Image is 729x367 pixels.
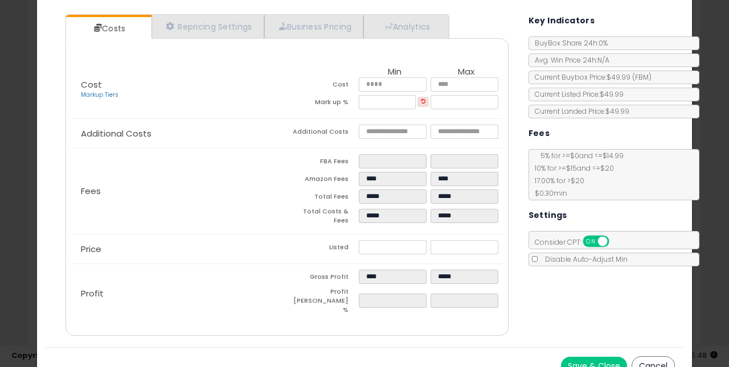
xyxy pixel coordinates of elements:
td: Profit [PERSON_NAME] % [287,287,359,317]
span: $49.99 [607,72,652,82]
a: Repricing Settings [151,15,264,38]
span: $0.30 min [529,188,567,198]
span: ( FBM ) [632,72,652,82]
td: Listed [287,240,359,258]
a: Business Pricing [264,15,364,38]
p: Price [72,245,287,254]
td: Total Fees [287,189,359,207]
span: OFF [607,237,625,246]
p: Cost [72,80,287,100]
span: Avg. Win Price 24h: N/A [529,55,609,65]
h5: Settings [529,208,567,222]
span: Current Buybox Price: [529,72,652,82]
td: Total Costs & Fees [287,207,359,228]
td: Cost [287,77,359,95]
span: ON [584,237,598,246]
span: Consider CPT: [529,237,624,247]
h5: Fees [529,126,550,141]
td: Gross Profit [287,270,359,287]
th: Max [431,67,502,77]
span: 10 % for >= $15 and <= $20 [529,163,614,173]
span: BuyBox Share 24h: 0% [529,38,608,48]
span: Disable Auto-Adjust Min [539,254,628,264]
span: 5 % for >= $0 and <= $14.99 [535,151,624,160]
p: Profit [72,289,287,298]
span: Current Listed Price: $49.99 [529,89,624,99]
td: Mark up % [287,95,359,113]
th: Min [359,67,431,77]
a: Analytics [363,15,448,38]
td: FBA Fees [287,154,359,172]
a: Costs [66,17,150,40]
span: Current Landed Price: $49.99 [529,106,629,116]
p: Additional Costs [72,129,287,138]
span: 17.00 % for > $20 [529,176,584,185]
td: Amazon Fees [287,172,359,189]
p: Fees [72,187,287,196]
a: Markup Tiers [81,90,118,99]
td: Additional Costs [287,125,359,142]
h5: Key Indicators [529,14,595,28]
